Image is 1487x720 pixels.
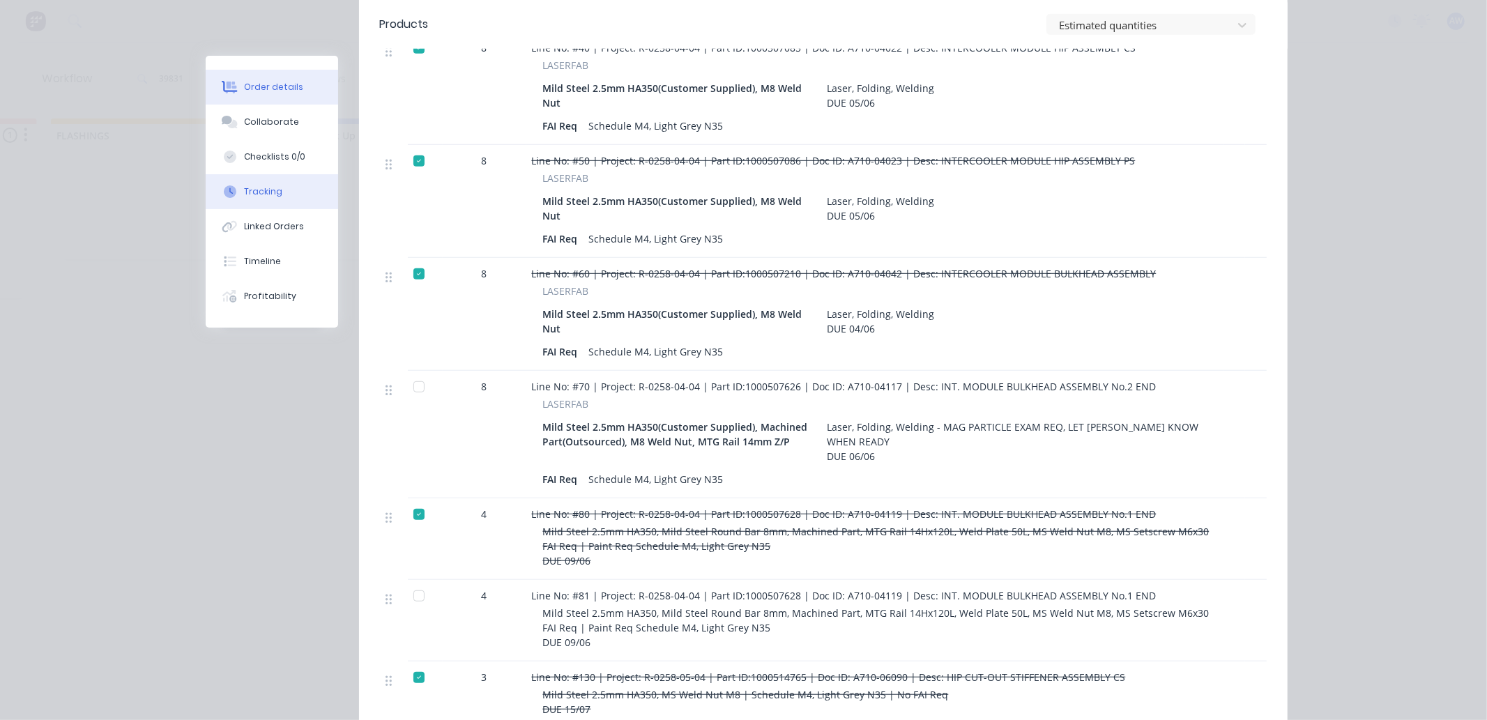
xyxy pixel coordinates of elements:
[244,255,281,268] div: Timeline
[244,290,296,302] div: Profitability
[482,379,487,394] span: 8
[206,174,338,209] button: Tracking
[543,606,1210,649] span: Mild Steel 2.5mm HA350, Mild Steel Round Bar 8mm, Machined Part, MTG Rail 14Hx120L, Weld Plate 50...
[584,116,729,136] div: Schedule M4, Light Grey N35
[244,151,305,163] div: Checklists 0/0
[206,244,338,279] button: Timeline
[532,671,1126,684] span: Line No: #130 | Project: R-0258-05-04 | Part ID:1000514765 | Doc ID: A710-06090 | Desc: HIP CUT-O...
[543,688,949,716] span: Mild Steel 2.5mm HA350, MS Weld Nut M8 | Schedule M4, Light Grey N35 | No FAI Req DUE 15/07
[206,139,338,174] button: Checklists 0/0
[543,191,822,226] div: Mild Steel 2.5mm HA350(Customer Supplied), M8 Weld Nut
[543,78,822,113] div: Mild Steel 2.5mm HA350(Customer Supplied), M8 Weld Nut
[543,417,822,452] div: Mild Steel 2.5mm HA350(Customer Supplied), Machined Part(Outsourced), M8 Weld Nut, MTG Rail 14mm Z/P
[822,304,943,339] div: Laser, Folding, Welding DUE 04/06
[482,507,487,521] span: 4
[532,507,1157,521] span: Line No: #80 | Project: R-0258-04-04 | Part ID:1000507628 | Doc ID: A710-04119 | Desc: INT. MODUL...
[244,116,299,128] div: Collaborate
[543,397,589,411] span: LASERFAB
[584,342,729,362] div: Schedule M4, Light Grey N35
[822,191,943,226] div: Laser, Folding, Welding DUE 05/06
[822,417,1207,466] div: Laser, Folding, Welding - MAG PARTICLE EXAM REQ, LET [PERSON_NAME] KNOW WHEN READY DUE 06/06
[206,105,338,139] button: Collaborate
[543,171,589,185] span: LASERFAB
[482,670,487,684] span: 3
[584,229,729,249] div: Schedule M4, Light Grey N35
[822,78,943,113] div: Laser, Folding, Welding DUE 05/06
[532,380,1157,393] span: Line No: #70 | Project: R-0258-04-04 | Part ID:1000507626 | Doc ID: A710-04117 | Desc: INT. MODUL...
[543,229,584,249] div: FAI Req
[482,266,487,281] span: 8
[543,116,584,136] div: FAI Req
[532,267,1157,280] span: Line No: #60 | Project: R-0258-04-04 | Part ID:1000507210 | Doc ID: A710-04042 | Desc: INTERCOOLE...
[206,70,338,105] button: Order details
[543,469,584,489] div: FAI Req
[543,304,822,339] div: Mild Steel 2.5mm HA350(Customer Supplied), M8 Weld Nut
[543,58,589,72] span: LASERFAB
[543,525,1210,567] span: Mild Steel 2.5mm HA350, Mild Steel Round Bar 8mm, Machined Part, MTG Rail 14Hx120L, Weld Plate 50...
[532,589,1157,602] span: Line No: #81 | Project: R-0258-04-04 | Part ID:1000507628 | Doc ID: A710-04119 | Desc: INT. MODUL...
[532,154,1136,167] span: Line No: #50 | Project: R-0258-04-04 | Part ID:1000507086 | Doc ID: A710-04023 | Desc: INTERCOOLE...
[380,16,429,33] div: Products
[244,81,303,93] div: Order details
[584,469,729,489] div: Schedule M4, Light Grey N35
[244,220,304,233] div: Linked Orders
[543,284,589,298] span: LASERFAB
[206,279,338,314] button: Profitability
[482,588,487,603] span: 4
[543,342,584,362] div: FAI Req
[206,209,338,244] button: Linked Orders
[244,185,282,198] div: Tracking
[482,153,487,168] span: 8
